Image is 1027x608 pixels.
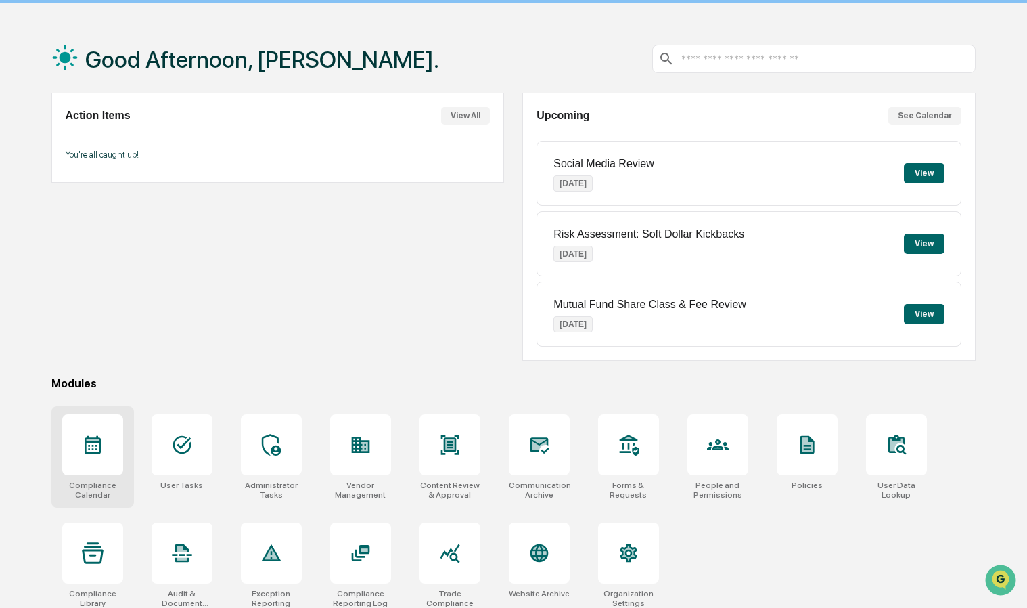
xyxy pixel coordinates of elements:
[14,303,24,314] div: 🔎
[904,234,944,254] button: View
[98,278,109,288] div: 🗄️
[509,589,570,599] div: Website Archive
[537,110,589,122] h2: Upcoming
[241,481,302,500] div: Administrator Tasks
[112,276,168,290] span: Attestations
[553,246,593,262] p: [DATE]
[85,46,439,73] h1: Good Afternoon, [PERSON_NAME].
[230,107,246,123] button: Start new chat
[27,276,87,290] span: Preclearance
[27,302,85,316] span: Data Lookup
[112,220,117,231] span: •
[419,481,480,500] div: Content Review & Approval
[792,481,823,490] div: Policies
[135,335,164,345] span: Pylon
[160,481,203,490] div: User Tasks
[553,158,654,170] p: Social Media Review
[62,589,123,608] div: Compliance Library
[112,183,117,194] span: •
[687,481,748,500] div: People and Permissions
[14,150,91,160] div: Past conversations
[553,299,746,311] p: Mutual Fund Share Class & Fee Review
[888,107,961,125] button: See Calendar
[904,163,944,183] button: View
[66,150,490,160] p: You're all caught up!
[210,147,246,163] button: See all
[8,297,91,321] a: 🔎Data Lookup
[66,110,131,122] h2: Action Items
[598,481,659,500] div: Forms & Requests
[330,481,391,500] div: Vendor Management
[509,481,570,500] div: Communications Archive
[42,183,110,194] span: [PERSON_NAME]
[866,481,927,500] div: User Data Lookup
[120,220,147,231] span: [DATE]
[984,563,1020,600] iframe: Open customer support
[120,183,183,194] span: 14 minutes ago
[14,278,24,288] div: 🖐️
[93,271,173,295] a: 🗄️Attestations
[553,316,593,332] p: [DATE]
[441,107,490,125] button: View All
[42,220,110,231] span: [PERSON_NAME]
[553,228,744,240] p: Risk Assessment: Soft Dollar Kickbacks
[8,271,93,295] a: 🖐️Preclearance
[51,377,976,390] div: Modules
[904,304,944,324] button: View
[95,334,164,345] a: Powered byPylon
[553,175,593,192] p: [DATE]
[419,589,480,608] div: Trade Compliance
[330,589,391,608] div: Compliance Reporting Log
[14,207,35,229] img: Robert Macaulay
[241,589,302,608] div: Exception Reporting
[14,28,246,49] p: How can we help?
[14,103,38,127] img: 1746055101610-c473b297-6a78-478c-a979-82029cc54cd1
[14,171,35,192] img: Robert Macaulay
[62,481,123,500] div: Compliance Calendar
[61,116,186,127] div: We're available if you need us!
[598,589,659,608] div: Organization Settings
[152,589,212,608] div: Audit & Document Logs
[28,103,53,127] img: 4531339965365_218c74b014194aa58b9b_72.jpg
[61,103,222,116] div: Start new chat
